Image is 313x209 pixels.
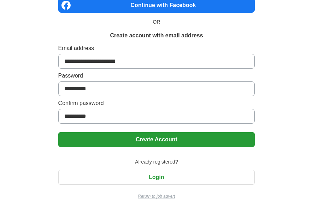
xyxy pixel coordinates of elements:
[58,44,255,53] label: Email address
[131,158,182,166] span: Already registered?
[58,132,255,147] button: Create Account
[110,31,203,40] h1: Create account with email address
[58,174,255,180] a: Login
[58,72,255,80] label: Password
[149,18,165,26] span: OR
[58,193,255,199] a: Return to job advert
[58,99,255,107] label: Confirm password
[58,170,255,185] button: Login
